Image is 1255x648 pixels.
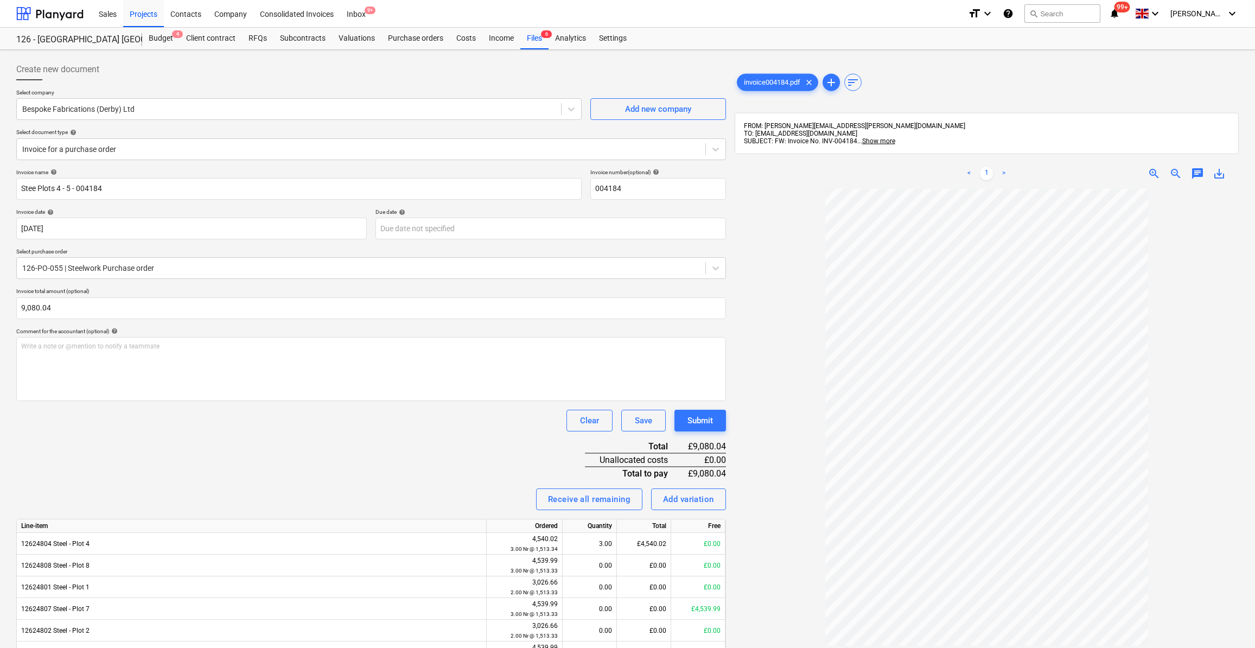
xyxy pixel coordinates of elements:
[737,74,818,91] div: invoice004184.pdf
[1226,7,1239,20] i: keyboard_arrow_down
[491,599,558,619] div: 4,539.99
[16,169,582,176] div: Invoice name
[381,28,450,49] a: Purchase orders
[566,410,613,431] button: Clear
[142,28,180,49] a: Budget4
[536,488,642,510] button: Receive all remaining
[491,577,558,598] div: 3,026.66
[511,589,558,595] small: 2.00 Nr @ 1,513.33
[585,467,685,480] div: Total to pay
[617,598,671,620] div: £0.00
[671,555,725,576] div: £0.00
[997,167,1010,180] a: Next page
[1201,596,1255,648] iframe: Chat Widget
[802,76,816,89] span: clear
[16,328,726,335] div: Comment for the accountant (optional)
[617,620,671,641] div: £0.00
[687,414,713,428] div: Submit
[744,122,965,130] span: FROM: [PERSON_NAME][EMAIL_ADDRESS][PERSON_NAME][DOMAIN_NAME]
[617,576,671,598] div: £0.00
[21,605,90,613] span: 12624807 Steel - Plot 7
[567,620,612,641] div: 0.00
[16,129,726,136] div: Select document type
[981,7,994,20] i: keyboard_arrow_down
[585,440,685,453] div: Total
[1191,167,1204,180] span: chat
[567,576,612,598] div: 0.00
[450,28,482,49] a: Costs
[520,28,549,49] a: Files6
[541,30,552,38] span: 6
[1169,167,1182,180] span: zoom_out
[511,633,558,639] small: 2.00 Nr @ 1,513.33
[744,130,857,137] span: TO: [EMAIL_ADDRESS][DOMAIN_NAME]
[16,89,582,98] p: Select company
[142,28,180,49] div: Budget
[273,28,332,49] div: Subcontracts
[617,555,671,576] div: £0.00
[16,218,367,239] input: Invoice date not specified
[48,169,57,175] span: help
[45,209,54,215] span: help
[651,169,659,175] span: help
[16,63,99,76] span: Create new document
[511,546,558,552] small: 3.00 Nr @ 1,513.34
[17,519,487,533] div: Line-item
[1170,9,1225,18] span: [PERSON_NAME]
[68,129,77,136] span: help
[1029,9,1038,18] span: search
[737,78,807,86] span: invoice004184.pdf
[980,167,993,180] a: Page 1 is your current page
[825,76,838,89] span: add
[685,453,726,467] div: £0.00
[590,178,726,200] input: Invoice number
[857,137,895,145] span: ...
[1109,7,1120,20] i: notifications
[16,297,726,319] input: Invoice total amount (optional)
[109,328,118,334] span: help
[862,137,895,145] span: Show more
[585,453,685,467] div: Unallocated costs
[567,598,612,620] div: 0.00
[590,169,726,176] div: Invoice number (optional)
[511,611,558,617] small: 3.00 Nr @ 1,513.33
[21,562,90,569] span: 12624808 Steel - Plot 8
[580,414,599,428] div: Clear
[397,209,405,215] span: help
[593,28,633,49] a: Settings
[482,28,520,49] a: Income
[635,414,652,428] div: Save
[549,28,593,49] a: Analytics
[332,28,381,49] a: Valuations
[21,540,90,548] span: 12624804 Steel - Plot 4
[520,28,549,49] div: Files
[685,440,726,453] div: £9,080.04
[16,288,726,297] p: Invoice total amount (optional)
[487,519,563,533] div: Ordered
[242,28,273,49] a: RFQs
[1114,2,1130,12] span: 99+
[1149,7,1162,20] i: keyboard_arrow_down
[846,76,859,89] span: sort
[180,28,242,49] a: Client contract
[491,621,558,641] div: 3,026.66
[172,30,183,38] span: 4
[617,533,671,555] div: £4,540.02
[590,98,726,120] button: Add new company
[671,576,725,598] div: £0.00
[621,410,666,431] button: Save
[671,620,725,641] div: £0.00
[491,556,558,576] div: 4,539.99
[1213,167,1226,180] span: save_alt
[671,519,725,533] div: Free
[491,534,558,554] div: 4,540.02
[16,248,726,257] p: Select purchase order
